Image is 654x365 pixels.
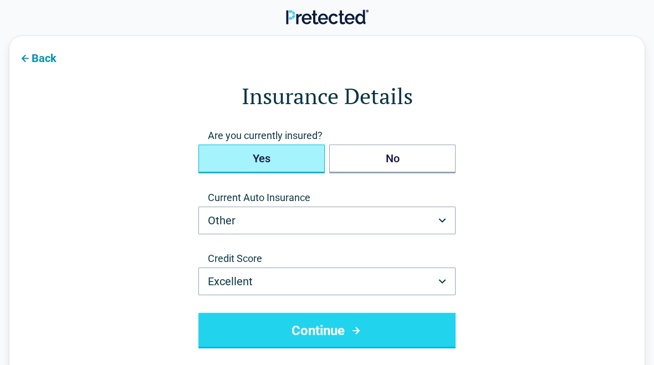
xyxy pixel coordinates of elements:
[329,145,456,173] button: No
[198,313,456,348] button: Continue
[9,45,65,70] button: Back
[198,252,456,265] label: Credit Score
[54,80,600,111] h1: Insurance Details
[198,145,325,173] button: Yes
[198,129,456,142] span: Are you currently insured?
[198,191,456,204] label: Current Auto Insurance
